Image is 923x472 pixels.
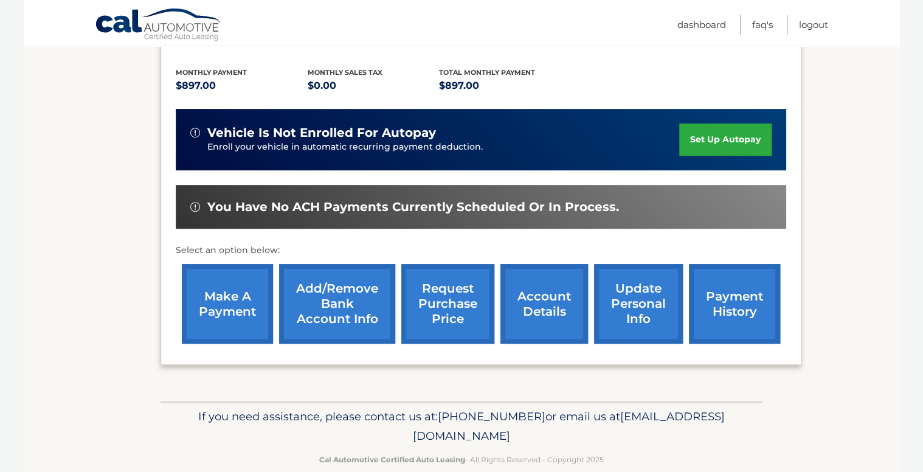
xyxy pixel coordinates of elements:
span: Total Monthly Payment [439,68,535,77]
span: vehicle is not enrolled for autopay [207,125,436,141]
img: alert-white.svg [190,202,200,212]
a: request purchase price [401,264,494,344]
p: If you need assistance, please contact us at: or email us at [168,407,755,446]
a: account details [500,264,588,344]
p: - All Rights Reserved - Copyright 2025 [168,453,755,466]
span: Monthly sales Tax [308,68,382,77]
a: Dashboard [677,15,726,35]
a: Cal Automotive [95,8,223,43]
a: make a payment [182,264,273,344]
a: set up autopay [679,123,772,156]
a: update personal info [594,264,683,344]
strong: Cal Automotive Certified Auto Leasing [319,455,465,464]
a: Logout [799,15,828,35]
img: alert-white.svg [190,128,200,137]
p: $897.00 [176,77,308,94]
p: Select an option below: [176,243,786,258]
a: FAQ's [752,15,773,35]
span: [EMAIL_ADDRESS][DOMAIN_NAME] [413,409,725,443]
p: $0.00 [308,77,440,94]
span: [PHONE_NUMBER] [438,409,545,423]
span: You have no ACH payments currently scheduled or in process. [207,200,619,215]
p: $897.00 [439,77,571,94]
p: Enroll your vehicle in automatic recurring payment deduction. [207,141,679,154]
a: Add/Remove bank account info [279,264,395,344]
span: Monthly Payment [176,68,247,77]
a: payment history [689,264,780,344]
